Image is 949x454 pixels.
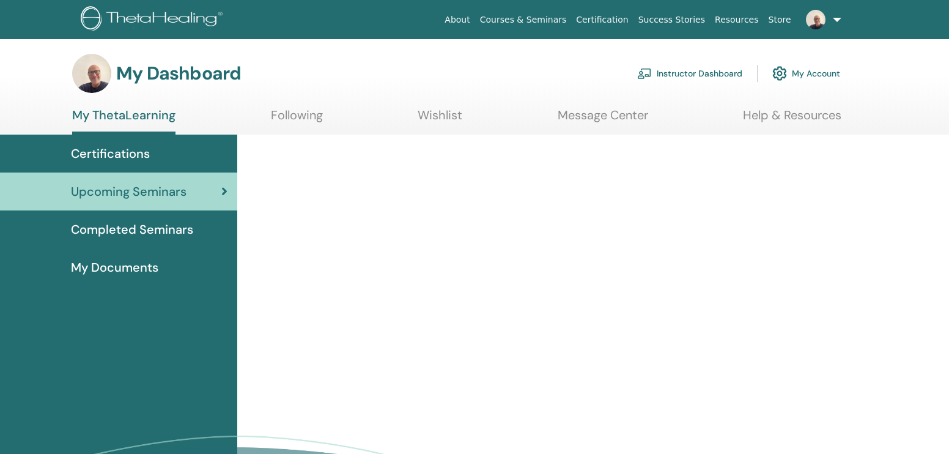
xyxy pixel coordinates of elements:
[271,108,323,132] a: Following
[475,9,572,31] a: Courses & Seminars
[806,10,825,29] img: default.jpg
[71,258,158,277] span: My Documents
[571,9,633,31] a: Certification
[81,6,227,34] img: logo.png
[116,62,241,84] h3: My Dashboard
[71,220,193,239] span: Completed Seminars
[772,60,840,87] a: My Account
[71,182,186,201] span: Upcoming Seminars
[71,144,150,163] span: Certifications
[764,9,796,31] a: Store
[440,9,475,31] a: About
[710,9,764,31] a: Resources
[743,108,841,132] a: Help & Resources
[418,108,462,132] a: Wishlist
[72,108,175,135] a: My ThetaLearning
[772,63,787,84] img: cog.svg
[633,9,710,31] a: Success Stories
[637,68,652,79] img: chalkboard-teacher.svg
[558,108,648,132] a: Message Center
[637,60,742,87] a: Instructor Dashboard
[72,54,111,93] img: default.jpg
